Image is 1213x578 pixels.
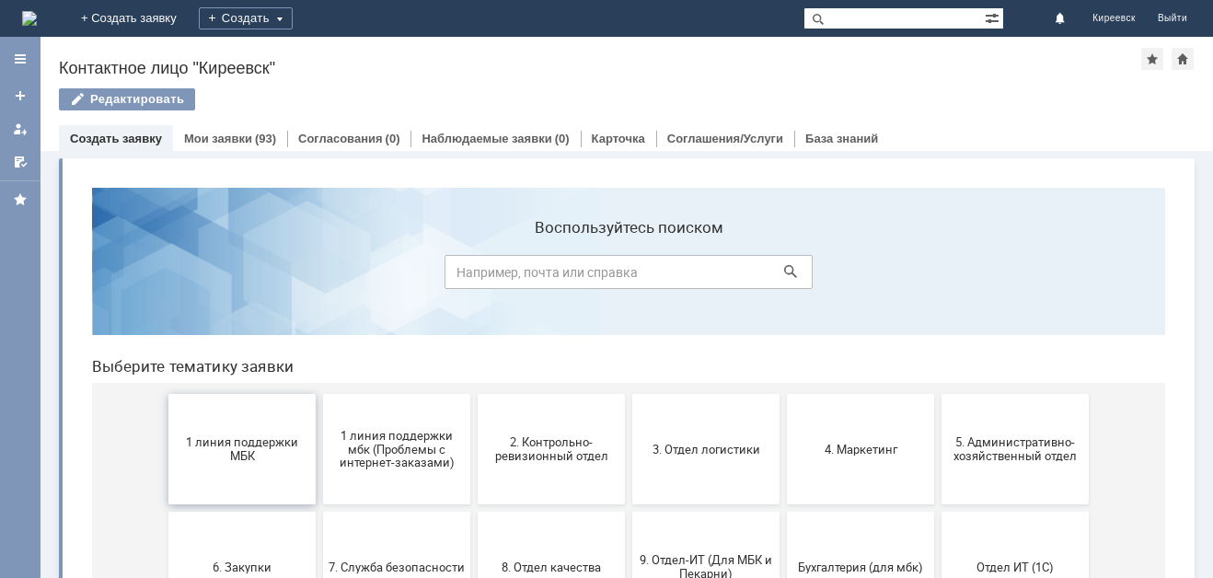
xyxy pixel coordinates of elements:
div: Контактное лицо "Киреевск" [59,59,1141,77]
button: Отдел ИТ (1С) [864,339,1011,449]
span: 5. Административно-хозяйственный отдел [870,262,1006,290]
span: Бухгалтерия (для мбк) [715,387,851,400]
button: 7. Служба безопасности [246,339,393,449]
button: Финансовый отдел [400,457,548,567]
span: [PERSON_NAME]. Услуги ИТ для МБК (оформляет L1) [870,491,1006,532]
button: 1 линия поддержки мбк (Проблемы с интернет-заказами) [246,221,393,331]
a: Перейти на домашнюю страницу [22,11,37,26]
a: Карточка [592,132,645,145]
span: 1 линия поддержки МБК [97,262,233,290]
button: Это соглашение не активно! [710,457,857,567]
a: Наблюдаемые заявки [422,132,551,145]
span: 9. Отдел-ИТ (Для МБК и Пекарни) [560,380,697,408]
input: Например, почта или справка [367,82,735,116]
span: 4. Маркетинг [715,269,851,283]
label: Воспользуйтесь поиском [367,45,735,64]
button: Бухгалтерия (для мбк) [710,339,857,449]
span: 7. Служба безопасности [251,387,387,400]
button: 2. Контрольно-ревизионный отдел [400,221,548,331]
span: 2. Контрольно-ревизионный отдел [406,262,542,290]
div: Добавить в избранное [1141,48,1163,70]
button: 4. Маркетинг [710,221,857,331]
button: 6. Закупки [91,339,238,449]
a: Мои заявки [6,114,35,144]
div: Создать [199,7,293,29]
span: 1 линия поддержки мбк (Проблемы с интернет-заказами) [251,255,387,296]
button: Отдел-ИТ (Офис) [246,457,393,567]
span: Финансовый отдел [406,504,542,518]
a: Создать заявку [70,132,162,145]
span: Киреевск [1092,13,1136,24]
span: Отдел-ИТ (Офис) [251,504,387,518]
button: 3. Отдел логистики [555,221,702,331]
span: Расширенный поиск [985,8,1003,26]
button: 5. Административно-хозяйственный отдел [864,221,1011,331]
span: Франчайзинг [560,504,697,518]
span: Отдел-ИТ (Битрикс24 и CRM) [97,498,233,526]
button: 1 линия поддержки МБК [91,221,238,331]
span: 6. Закупки [97,387,233,400]
button: Франчайзинг [555,457,702,567]
button: 9. Отдел-ИТ (Для МБК и Пекарни) [555,339,702,449]
span: 8. Отдел качества [406,387,542,400]
a: Создать заявку [6,81,35,110]
a: Согласования [298,132,383,145]
a: Мои согласования [6,147,35,177]
a: Мои заявки [184,132,252,145]
button: 8. Отдел качества [400,339,548,449]
span: Отдел ИТ (1С) [870,387,1006,400]
header: Выберите тематику заявки [15,184,1088,202]
img: logo [22,11,37,26]
span: 3. Отдел логистики [560,269,697,283]
div: (0) [555,132,570,145]
button: Отдел-ИТ (Битрикс24 и CRM) [91,457,238,567]
a: Соглашения/Услуги [667,132,783,145]
div: Сделать домашней страницей [1172,48,1194,70]
a: База знаний [805,132,878,145]
span: Это соглашение не активно! [715,498,851,526]
div: (93) [255,132,276,145]
button: [PERSON_NAME]. Услуги ИТ для МБК (оформляет L1) [864,457,1011,567]
div: (0) [386,132,400,145]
